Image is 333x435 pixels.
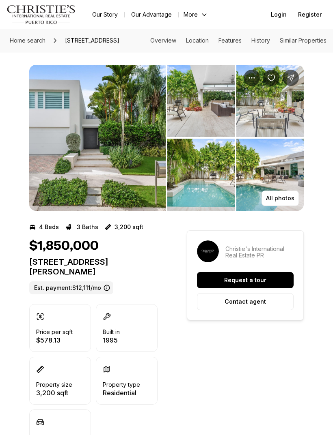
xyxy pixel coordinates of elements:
a: Skip to: Features [218,37,242,44]
span: Register [298,11,322,18]
p: Built in [103,329,120,335]
button: 3 Baths [65,221,98,234]
p: Property size [36,381,72,388]
button: View image gallery [167,65,235,137]
p: Contact agent [225,298,266,305]
a: Skip to: Location [186,37,209,44]
p: 1995 [103,337,120,343]
p: 3,200 sqft [36,390,72,396]
button: View image gallery [29,65,166,211]
p: 3 Baths [77,224,98,230]
button: All photos [262,191,299,206]
a: Our Story [86,9,124,20]
button: Request a tour [197,272,294,288]
nav: Page section menu [150,37,327,44]
p: Christie's International Real Estate PR [225,246,294,259]
p: Request a tour [224,277,266,283]
p: All photos [266,195,294,201]
a: Skip to: History [251,37,270,44]
button: Property options [244,70,260,86]
button: Contact agent [197,293,294,310]
button: Save Property: 40 CALLE CAOBA [263,70,279,86]
button: View image gallery [236,139,304,211]
img: logo [6,5,76,24]
p: 4 Beds [39,224,59,230]
a: Skip to: Overview [150,37,176,44]
p: [STREET_ADDRESS][PERSON_NAME] [29,257,158,276]
p: $578.13 [36,337,73,343]
p: Residential [103,390,140,396]
button: Login [266,6,292,23]
p: 3,200 sqft [115,224,143,230]
button: Register [293,6,327,23]
button: Share Property: 40 CALLE CAOBA [283,70,299,86]
a: Skip to: Similar Properties [280,37,327,44]
button: View image gallery [167,139,235,211]
p: Price per sqft [36,329,73,335]
a: Our Advantage [125,9,178,20]
p: Property type [103,381,140,388]
li: 1 of 14 [29,65,166,211]
button: More [179,9,213,20]
span: Home search [10,37,45,44]
h1: $1,850,000 [29,238,99,254]
a: Home search [6,34,49,47]
span: [STREET_ADDRESS] [62,34,123,47]
li: 2 of 14 [167,65,304,211]
span: Login [271,11,287,18]
div: Listing Photos [29,65,304,211]
button: View image gallery [236,65,304,137]
label: Est. payment: $12,111/mo [29,281,113,294]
